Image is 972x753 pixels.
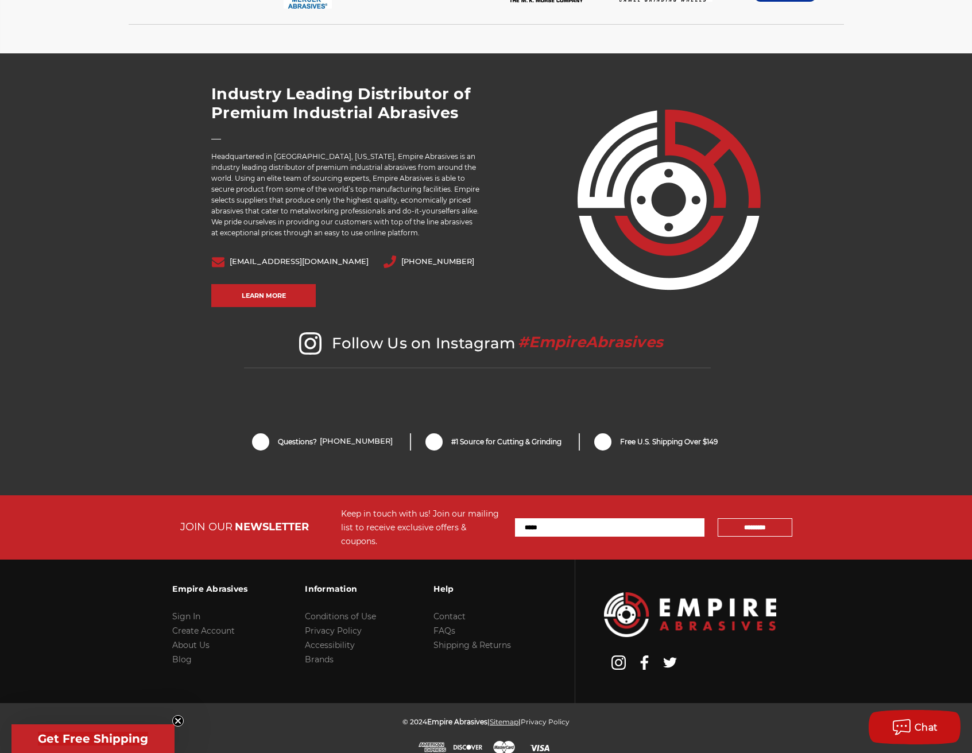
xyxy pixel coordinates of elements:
button: Close teaser [172,715,184,727]
a: Shipping & Returns [433,640,511,650]
a: Privacy Policy [521,717,570,726]
a: Blog [172,654,192,665]
a: Accessibility [305,640,355,650]
a: Sign In [172,611,200,622]
h3: Empire Abrasives [172,577,247,601]
div: Get Free ShippingClose teaser [11,724,175,753]
span: Questions? [278,437,393,447]
span: Get Free Shipping [38,732,148,746]
span: #EmpireAbrasives [518,333,663,351]
a: [PHONE_NUMBER] [320,437,393,447]
h2: Industry Leading Distributor of Premium Industrial Abrasives [211,84,480,122]
span: JOIN OUR [180,521,233,533]
img: Empire Abrasives Logo Image [604,592,776,636]
span: #1 Source for Cutting & Grinding [451,437,561,447]
a: [EMAIL_ADDRESS][DOMAIN_NAME] [230,257,369,265]
button: Chat [869,710,961,744]
a: Contact [433,611,466,622]
h3: Help [433,577,511,601]
a: FAQs [433,626,455,636]
a: Privacy Policy [305,626,362,636]
a: Conditions of Use [305,611,376,622]
a: Sitemap [490,717,518,726]
span: NEWSLETTER [235,521,309,533]
a: About Us [172,640,210,650]
span: Free U.S. Shipping Over $149 [620,437,718,447]
div: Keep in touch with us! Join our mailing list to receive exclusive offers & coupons. [341,507,504,548]
a: Brands [305,654,334,665]
h2: Follow Us on Instagram [244,332,711,368]
a: Create Account [172,626,235,636]
a: Learn More [211,284,316,307]
a: #EmpireAbrasives [515,334,666,352]
h3: Information [305,577,376,601]
span: Chat [915,722,938,733]
span: Empire Abrasives [427,717,487,726]
p: Headquartered in [GEOGRAPHIC_DATA], [US_STATE], Empire Abrasives is an industry leading distribut... [211,151,480,238]
p: © 2024 | | [402,715,570,729]
a: [PHONE_NUMBER] [401,257,474,265]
